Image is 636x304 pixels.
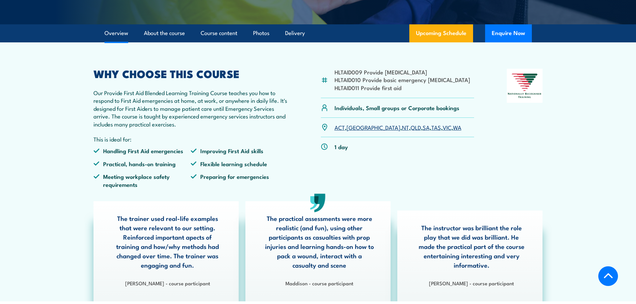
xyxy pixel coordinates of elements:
[93,160,191,168] li: Practical, hands-on training
[93,147,191,155] li: Handling First Aid emergencies
[125,279,210,287] strong: [PERSON_NAME] - course participant
[335,68,470,76] li: HLTAID009 Provide [MEDICAL_DATA]
[409,24,473,42] a: Upcoming Schedule
[93,173,191,188] li: Meeting workplace safety requirements
[93,89,288,128] p: Our Provide First Aid Blended Learning Training Course teaches you how to respond to First Aid em...
[265,214,374,270] p: The practical assessments were more realistic (and fun), using other participants as casualties w...
[453,123,461,131] a: WA
[423,123,430,131] a: SA
[191,160,288,168] li: Flexible learning schedule
[285,24,305,42] a: Delivery
[335,104,459,111] p: Individuals, Small groups or Corporate bookings
[411,123,421,131] a: QLD
[507,69,543,103] img: Nationally Recognised Training logo.
[285,279,353,287] strong: Maddison - course participant
[402,123,409,131] a: NT
[104,24,128,42] a: Overview
[144,24,185,42] a: About the course
[191,147,288,155] li: Improving First Aid skills
[429,279,514,287] strong: [PERSON_NAME] - course participant
[93,69,288,78] h2: WHY CHOOSE THIS COURSE
[335,76,470,83] li: HLTAID010 Provide basic emergency [MEDICAL_DATA]
[335,123,461,131] p: , , , , , , ,
[93,135,288,143] p: This is ideal for:
[347,123,400,131] a: [GEOGRAPHIC_DATA]
[201,24,237,42] a: Course content
[485,24,532,42] button: Enquire Now
[253,24,269,42] a: Photos
[335,143,348,150] p: 1 day
[335,84,470,91] li: HLTAID011 Provide first aid
[335,123,345,131] a: ACT
[443,123,451,131] a: VIC
[113,214,222,270] p: The trainer used real-life examples that were relevant to our setting. Reinforced important apect...
[191,173,288,188] li: Preparing for emergencies
[417,223,526,270] p: The instructor was brilliant the role play that we did was brilliant. He made the practical part ...
[431,123,441,131] a: TAS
